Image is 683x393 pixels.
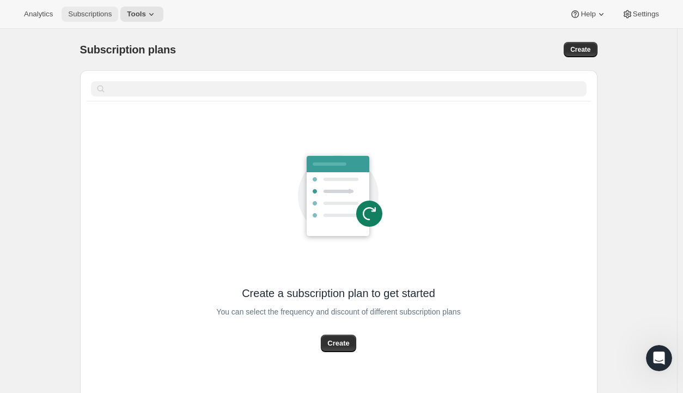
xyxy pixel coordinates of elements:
[633,10,659,19] span: Settings
[68,10,112,19] span: Subscriptions
[242,286,435,301] span: Create a subscription plan to get started
[563,7,613,22] button: Help
[120,7,163,22] button: Tools
[570,45,590,54] span: Create
[327,338,349,349] span: Create
[216,304,460,319] span: You can select the frequency and discount of different subscription plans
[321,335,356,352] button: Create
[615,7,666,22] button: Settings
[80,44,176,56] span: Subscription plans
[564,42,597,57] button: Create
[24,10,53,19] span: Analytics
[17,7,59,22] button: Analytics
[127,10,146,19] span: Tools
[62,7,118,22] button: Subscriptions
[646,345,672,371] iframe: Intercom live chat
[581,10,595,19] span: Help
